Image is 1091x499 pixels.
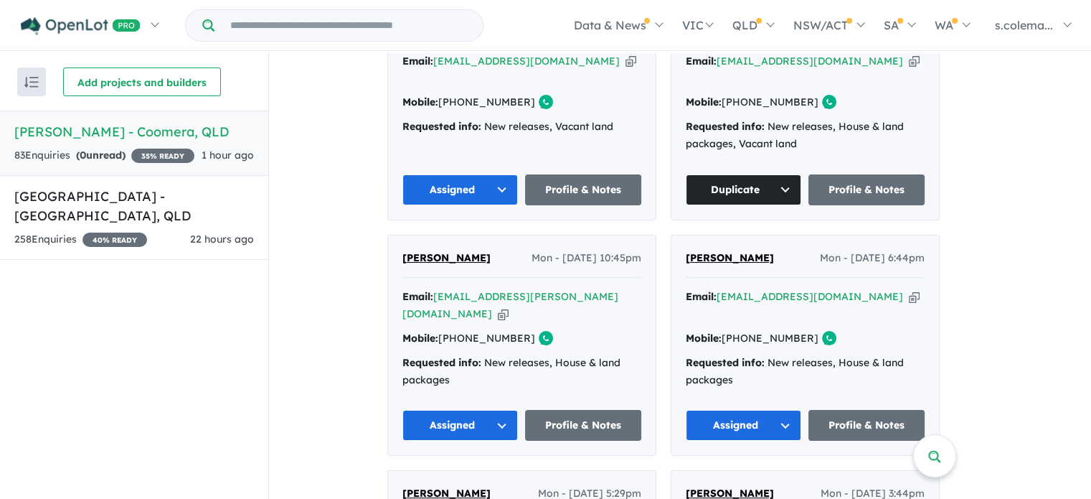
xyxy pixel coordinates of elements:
[995,18,1053,32] span: s.colema...
[686,120,765,133] strong: Requested info:
[82,233,147,247] span: 40 % READY
[14,187,254,225] h5: [GEOGRAPHIC_DATA] - [GEOGRAPHIC_DATA] , QLD
[402,356,481,369] strong: Requested info:
[686,55,717,67] strong: Email:
[686,174,802,205] button: Duplicate
[402,410,519,441] button: Assigned
[686,95,722,108] strong: Mobile:
[402,174,519,205] button: Assigned
[190,233,254,246] span: 22 hours ago
[402,118,641,136] div: New releases, Vacant land
[14,122,254,141] h5: [PERSON_NAME] - Coomera , QLD
[686,250,774,267] a: [PERSON_NAME]
[76,149,126,162] strong: ( unread)
[686,118,925,153] div: New releases, House & land packages, Vacant land
[722,95,818,108] a: [PHONE_NUMBER]
[433,55,620,67] a: [EMAIL_ADDRESS][DOMAIN_NAME]
[909,54,920,69] button: Copy
[402,290,433,303] strong: Email:
[525,410,641,441] a: Profile & Notes
[402,55,433,67] strong: Email:
[498,307,509,322] button: Copy
[686,332,722,345] strong: Mobile:
[686,251,774,264] span: [PERSON_NAME]
[24,77,39,88] img: sort.svg
[402,332,438,345] strong: Mobile:
[686,410,802,441] button: Assigned
[131,149,194,163] span: 35 % READY
[402,290,618,320] a: [EMAIL_ADDRESS][PERSON_NAME][DOMAIN_NAME]
[202,149,254,162] span: 1 hour ago
[722,332,818,345] a: [PHONE_NUMBER]
[808,174,925,205] a: Profile & Notes
[808,410,925,441] a: Profile & Notes
[14,231,147,248] div: 258 Enquir ies
[686,290,717,303] strong: Email:
[402,95,438,108] strong: Mobile:
[525,174,641,205] a: Profile & Notes
[402,250,491,267] a: [PERSON_NAME]
[402,251,491,264] span: [PERSON_NAME]
[686,355,925,389] div: New releases, House & land packages
[14,147,194,164] div: 83 Enquir ies
[820,250,925,267] span: Mon - [DATE] 6:44pm
[438,95,535,108] a: [PHONE_NUMBER]
[80,149,86,162] span: 0
[63,67,221,96] button: Add projects and builders
[717,290,903,303] a: [EMAIL_ADDRESS][DOMAIN_NAME]
[402,355,641,389] div: New releases, House & land packages
[402,120,481,133] strong: Requested info:
[625,54,636,69] button: Copy
[217,10,480,41] input: Try estate name, suburb, builder or developer
[21,17,141,35] img: Openlot PRO Logo White
[438,332,535,345] a: [PHONE_NUMBER]
[717,55,903,67] a: [EMAIL_ADDRESS][DOMAIN_NAME]
[532,250,641,267] span: Mon - [DATE] 10:45pm
[909,289,920,304] button: Copy
[686,356,765,369] strong: Requested info:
